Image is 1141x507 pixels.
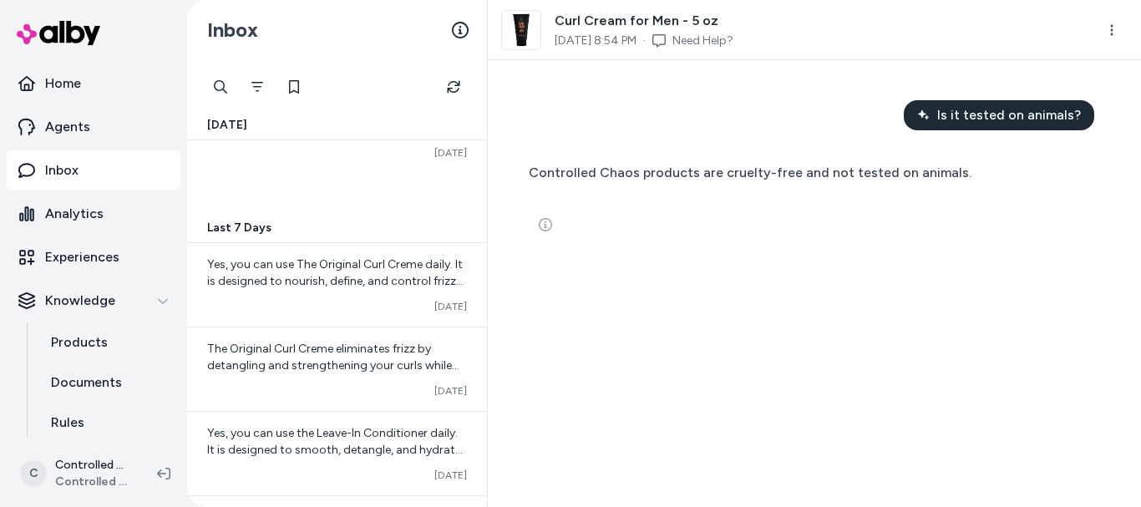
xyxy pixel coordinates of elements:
[45,204,104,224] p: Analytics
[529,165,971,180] span: Controlled Chaos products are cruelty-free and not tested on animals.
[45,247,119,267] p: Experiences
[187,411,487,495] a: Yes, you can use the Leave-In Conditioner daily. It is designed to smooth, detangle, and hydrate ...
[45,291,115,311] p: Knowledge
[7,237,180,277] a: Experiences
[434,300,467,313] span: [DATE]
[937,105,1081,125] span: Is it tested on animals?
[10,447,144,500] button: CControlled Chaos ShopifyControlled Chaos
[34,403,180,443] a: Rules
[437,70,470,104] button: Refresh
[187,243,487,327] a: Yes, you can use The Original Curl Creme daily. It is designed to nourish, define, and control fr...
[51,332,108,352] p: Products
[207,117,247,134] span: [DATE]
[434,146,467,160] span: [DATE]
[187,327,487,411] a: The Original Curl Creme eliminates frizz by detangling and strengthening your curls while providi...
[529,208,562,241] button: See more
[643,33,646,49] span: ·
[17,21,100,45] img: alby Logo
[434,469,467,482] span: [DATE]
[7,107,180,147] a: Agents
[55,457,130,474] p: Controlled Chaos Shopify
[45,117,90,137] p: Agents
[7,150,180,190] a: Inbox
[434,384,467,398] span: [DATE]
[672,33,733,49] a: Need Help?
[555,11,733,31] span: Curl Cream for Men - 5 oz
[241,70,274,104] button: Filter
[34,363,180,403] a: Documents
[555,33,636,49] span: [DATE] 8:54 PM
[51,373,122,393] p: Documents
[45,74,81,94] p: Home
[20,460,47,487] span: C
[7,281,180,321] button: Knowledge
[502,11,540,49] img: CCForMen5oz_6e358a69-8fe9-41f0-812d-b88a0e80f657.jpg
[207,220,271,236] span: Last 7 Days
[207,257,464,405] span: Yes, you can use The Original Curl Creme daily. It is designed to nourish, define, and control fr...
[207,18,258,43] h2: Inbox
[51,413,84,433] p: Rules
[55,474,130,490] span: Controlled Chaos
[7,63,180,104] a: Home
[7,194,180,234] a: Analytics
[34,322,180,363] a: Products
[45,160,79,180] p: Inbox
